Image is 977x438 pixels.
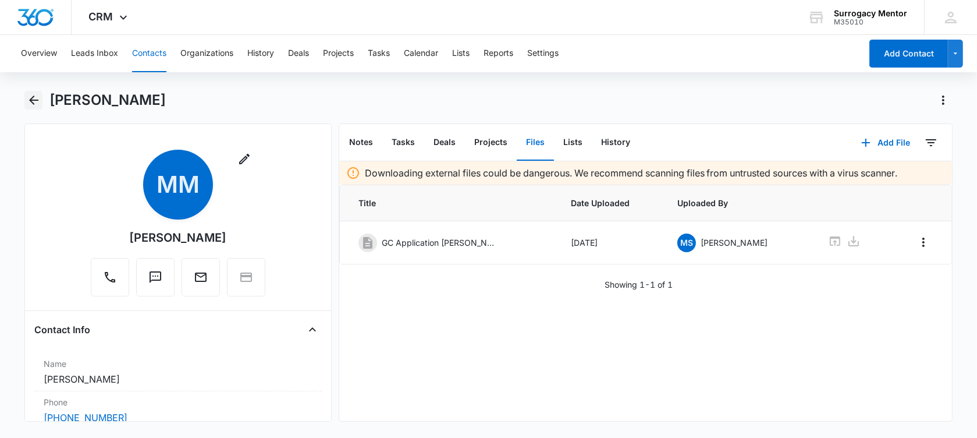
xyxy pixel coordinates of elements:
[834,18,907,26] div: account id
[605,278,673,291] p: Showing 1-1 of 1
[136,276,175,286] a: Text
[180,35,233,72] button: Organizations
[24,91,42,110] button: Back
[834,9,907,18] div: account name
[869,40,948,68] button: Add Contact
[517,125,554,161] button: Files
[365,166,898,180] p: Downloading external files could be dangerous. We recommend scanning files from untrusted sources...
[288,35,309,72] button: Deals
[303,320,322,339] button: Close
[143,150,213,220] span: MM
[934,91,953,110] button: Actions
[850,129,922,157] button: Add File
[571,197,649,209] span: Date Uploaded
[34,391,322,430] div: Phone[PHONE_NUMBER]
[91,276,129,286] a: Call
[34,353,322,391] div: Name[PERSON_NAME]
[358,197,543,209] span: Title
[484,35,513,72] button: Reports
[247,35,274,72] button: History
[424,125,465,161] button: Deals
[677,234,696,252] span: MS
[44,358,312,370] label: Name
[592,125,640,161] button: History
[368,35,390,72] button: Tasks
[89,10,113,23] span: CRM
[382,125,424,161] button: Tasks
[182,276,220,286] a: Email
[677,197,800,209] span: Uploaded By
[404,35,438,72] button: Calendar
[44,372,312,386] dd: [PERSON_NAME]
[922,133,940,152] button: Filters
[44,411,127,425] a: [PHONE_NUMBER]
[129,229,226,246] div: [PERSON_NAME]
[34,323,90,337] h4: Contact Info
[701,236,768,249] p: [PERSON_NAME]
[71,35,118,72] button: Leads Inbox
[465,125,517,161] button: Projects
[452,35,470,72] button: Lists
[382,236,498,249] p: GC Application [PERSON_NAME].pdf
[21,35,57,72] button: Overview
[91,258,129,296] button: Call
[554,125,592,161] button: Lists
[557,221,663,264] td: [DATE]
[914,233,933,252] button: Overflow Menu
[340,125,382,161] button: Notes
[132,35,166,72] button: Contacts
[44,396,312,408] label: Phone
[49,91,166,109] h1: [PERSON_NAME]
[182,258,220,296] button: Email
[136,258,175,296] button: Text
[527,35,559,72] button: Settings
[323,35,354,72] button: Projects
